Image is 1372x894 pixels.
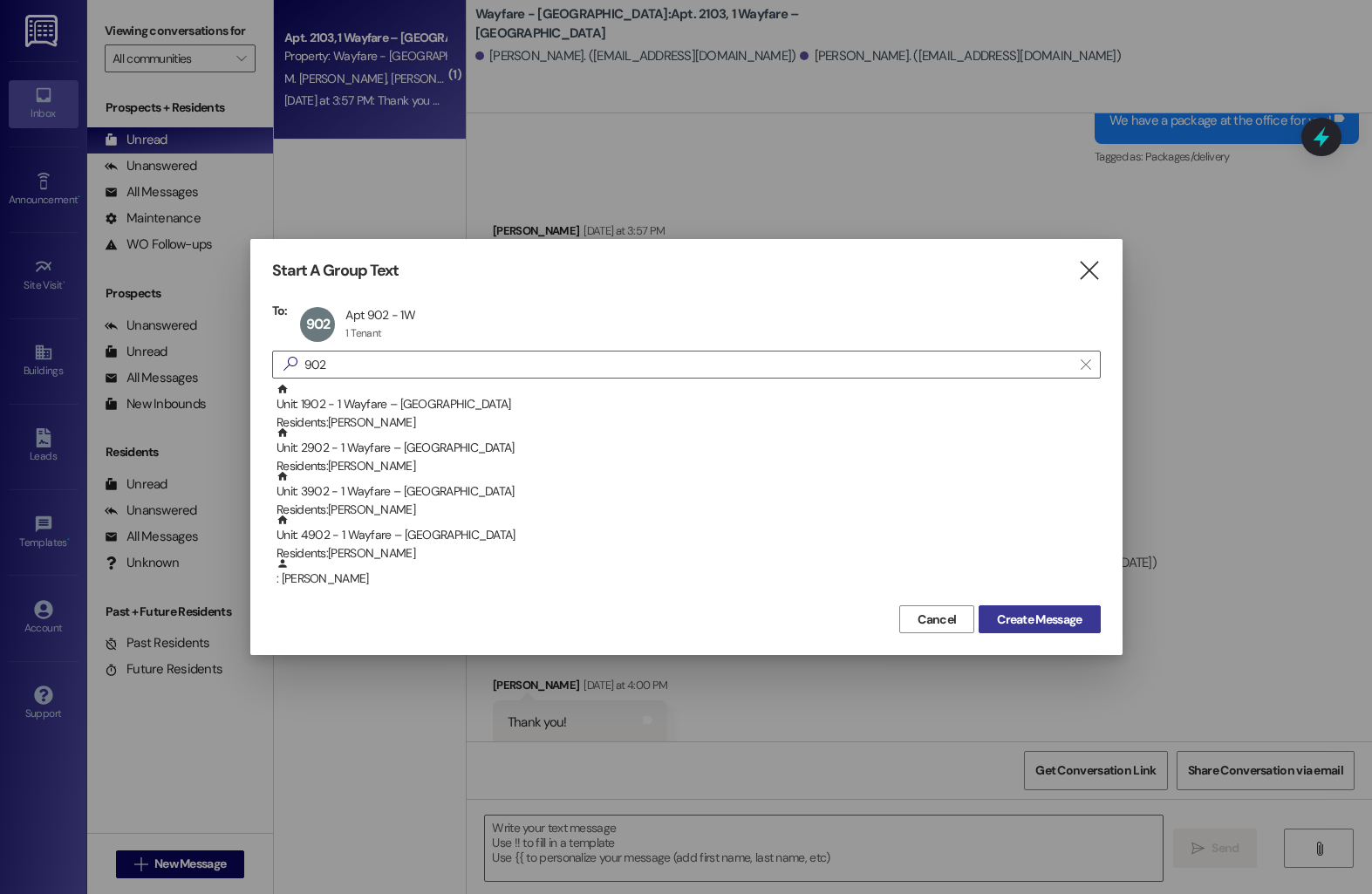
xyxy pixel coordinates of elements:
[276,457,1101,475] div: Residents: [PERSON_NAME]
[272,427,1101,470] div: Unit: 2902 - 1 Wayfare – [GEOGRAPHIC_DATA]Residents:[PERSON_NAME]
[304,352,1072,377] input: Search for any contact or apartment
[272,303,288,318] h3: To:
[276,544,1101,563] div: Residents: [PERSON_NAME]
[272,470,1101,514] div: Unit: 3902 - 1 Wayfare – [GEOGRAPHIC_DATA]Residents:[PERSON_NAME]
[272,383,1101,427] div: Unit: 1902 - 1 Wayfare – [GEOGRAPHIC_DATA]Residents:[PERSON_NAME]
[276,501,1101,519] div: Residents: [PERSON_NAME]
[306,315,331,333] span: 902
[1077,262,1101,280] i: 
[979,605,1100,633] button: Create Message
[997,611,1082,629] span: Create Message
[345,307,415,323] div: Apt 902 - 1W
[1072,351,1100,378] button: Clear text
[272,557,1101,601] div: : [PERSON_NAME]
[276,557,1101,588] div: : [PERSON_NAME]
[272,261,399,281] h3: Start A Group Text
[899,605,974,633] button: Cancel
[276,355,304,373] i: 
[276,383,1101,433] div: Unit: 1902 - 1 Wayfare – [GEOGRAPHIC_DATA]
[276,413,1101,432] div: Residents: [PERSON_NAME]
[276,514,1101,563] div: Unit: 4902 - 1 Wayfare – [GEOGRAPHIC_DATA]
[345,326,381,340] div: 1 Tenant
[272,514,1101,557] div: Unit: 4902 - 1 Wayfare – [GEOGRAPHIC_DATA]Residents:[PERSON_NAME]
[276,470,1101,520] div: Unit: 3902 - 1 Wayfare – [GEOGRAPHIC_DATA]
[1081,358,1090,372] i: 
[918,611,956,629] span: Cancel
[276,427,1101,476] div: Unit: 2902 - 1 Wayfare – [GEOGRAPHIC_DATA]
